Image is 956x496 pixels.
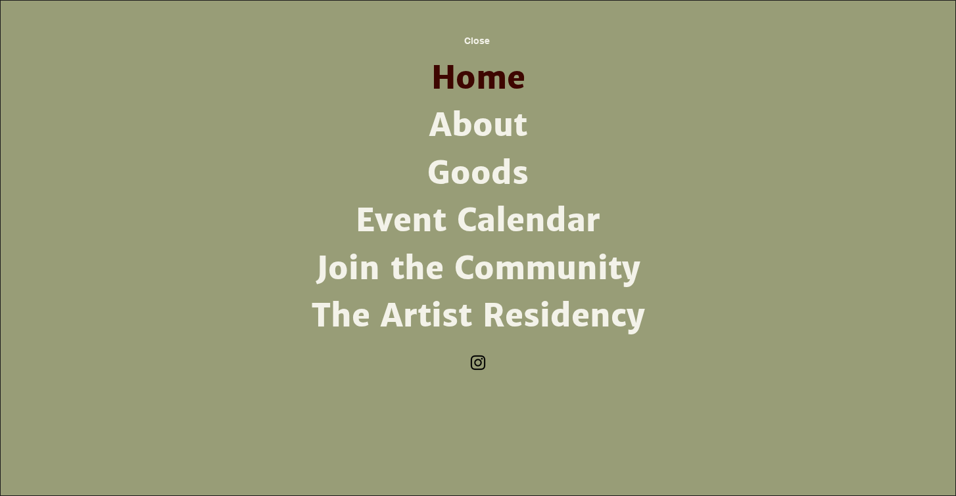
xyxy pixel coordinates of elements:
[306,245,650,292] a: Join the Community
[468,353,488,372] img: Instagram
[306,150,650,197] a: Goods
[306,55,650,102] a: Home
[306,102,650,149] a: About
[464,35,490,46] span: Close
[441,26,512,55] button: Close
[306,197,650,244] a: Event Calendar
[306,55,650,340] nav: Site
[468,353,488,372] ul: Social Bar
[306,292,650,340] a: The Artist Residency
